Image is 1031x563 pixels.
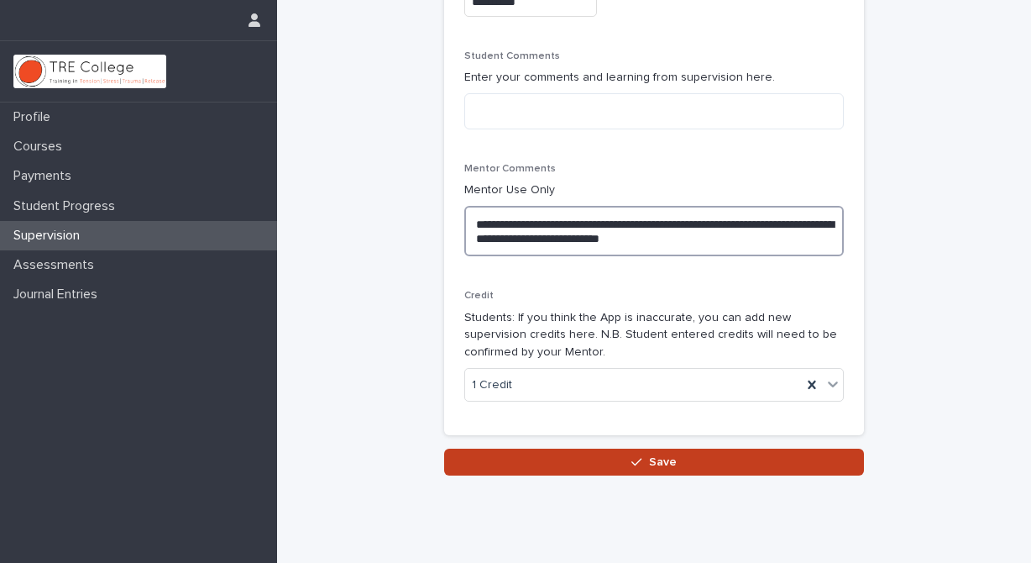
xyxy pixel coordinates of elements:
[13,55,166,88] img: L01RLPSrRaOWR30Oqb5K
[464,164,556,174] span: Mentor Comments
[464,69,844,87] p: Enter your comments and learning from supervision here.
[444,449,864,476] button: Save
[7,287,111,303] p: Journal Entries
[464,51,560,61] span: Student Comments
[7,228,93,244] p: Supervision
[464,291,494,301] span: Credit
[7,109,64,125] p: Profile
[7,139,76,155] p: Courses
[472,376,512,394] span: 1 Credit
[464,309,844,361] p: Students: If you think the App is inaccurate, you can add new supervision credits here. N.B. Stud...
[649,456,677,468] span: Save
[7,168,85,184] p: Payments
[7,198,128,214] p: Student Progress
[7,257,107,273] p: Assessments
[464,182,844,199] p: Mentor Use Only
